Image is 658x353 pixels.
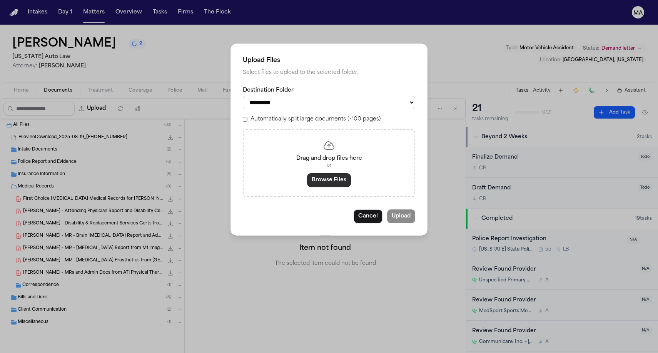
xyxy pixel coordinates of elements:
[387,209,415,223] button: Upload
[253,155,405,162] p: Drag and drop files here
[243,56,415,65] h2: Upload Files
[243,68,415,77] p: Select files to upload to the selected folder.
[251,115,381,123] label: Automatically split large documents (>100 pages)
[243,87,415,94] label: Destination Folder
[354,209,382,223] button: Cancel
[307,173,351,187] button: Browse Files
[253,162,405,169] p: or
